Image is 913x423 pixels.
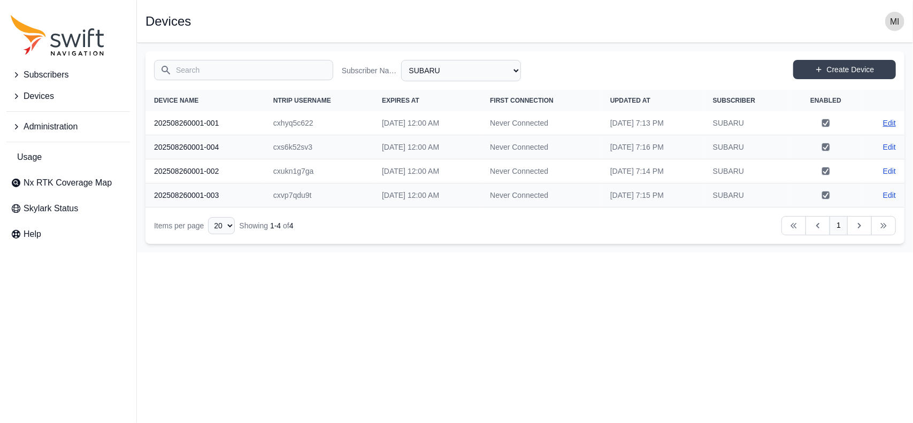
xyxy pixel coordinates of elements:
[24,228,41,241] span: Help
[265,183,373,207] td: cxvp7qdu9t
[145,111,265,135] th: 202508260001-001
[883,142,896,152] a: Edit
[6,147,130,168] a: Usage
[704,90,791,111] th: Subscriber
[24,68,68,81] span: Subscribers
[793,60,896,79] a: Create Device
[373,135,481,159] td: [DATE] 12:00 AM
[265,90,373,111] th: NTRIP Username
[602,183,704,207] td: [DATE] 7:15 PM
[270,221,281,230] span: 1 - 4
[490,97,554,104] span: First Connection
[481,111,602,135] td: Never Connected
[289,221,294,230] span: 4
[6,224,130,245] a: Help
[239,220,293,231] div: Showing of
[6,116,130,137] button: Administration
[883,118,896,128] a: Edit
[704,135,791,159] td: SUBARU
[145,135,265,159] th: 202508260001-004
[481,159,602,183] td: Never Connected
[24,120,78,133] span: Administration
[885,12,904,31] img: user photo
[145,15,191,28] h1: Devices
[830,216,848,235] a: 1
[883,190,896,201] a: Edit
[6,172,130,194] a: Nx RTK Coverage Map
[373,183,481,207] td: [DATE] 12:00 AM
[208,217,235,234] select: Display Limit
[145,183,265,207] th: 202508260001-003
[602,135,704,159] td: [DATE] 7:16 PM
[342,65,397,76] label: Subscriber Name
[373,159,481,183] td: [DATE] 12:00 AM
[145,207,904,244] nav: Table navigation
[265,159,373,183] td: cxukn1g7ga
[602,159,704,183] td: [DATE] 7:14 PM
[265,111,373,135] td: cxhyq5c622
[382,97,419,104] span: Expires At
[704,183,791,207] td: SUBARU
[602,111,704,135] td: [DATE] 7:13 PM
[145,159,265,183] th: 202508260001-002
[6,64,130,86] button: Subscribers
[145,90,265,111] th: Device Name
[6,86,130,107] button: Devices
[791,90,861,111] th: Enabled
[6,198,130,219] a: Skylark Status
[610,97,650,104] span: Updated At
[24,202,78,215] span: Skylark Status
[704,159,791,183] td: SUBARU
[481,135,602,159] td: Never Connected
[401,60,521,81] select: Subscriber
[373,111,481,135] td: [DATE] 12:00 AM
[154,221,204,230] span: Items per page
[24,176,112,189] span: Nx RTK Coverage Map
[154,60,333,80] input: Search
[481,183,602,207] td: Never Connected
[24,90,54,103] span: Devices
[265,135,373,159] td: cxs6k52sv3
[17,151,42,164] span: Usage
[883,166,896,176] a: Edit
[704,111,791,135] td: SUBARU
